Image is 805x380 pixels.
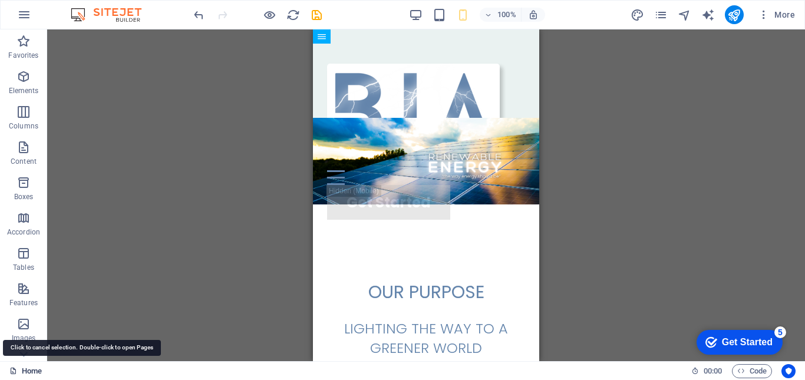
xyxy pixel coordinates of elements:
[701,8,715,22] button: text_generator
[691,364,722,378] h6: Session time
[14,192,34,201] p: Boxes
[13,263,34,272] p: Tables
[11,157,37,166] p: Content
[192,8,206,22] button: undo
[8,51,38,60] p: Favorites
[712,366,714,375] span: :
[9,6,95,31] div: Get Started 5 items remaining, 0% complete
[732,364,772,378] button: Code
[704,364,722,378] span: 00 00
[309,8,324,22] button: save
[631,8,645,22] button: design
[286,8,300,22] button: reload
[9,121,38,131] p: Columns
[497,8,516,22] h6: 100%
[480,8,522,22] button: 100%
[68,8,156,22] img: Editor Logo
[262,8,276,22] button: Click here to leave preview mode and continue editing
[7,227,40,237] p: Accordion
[678,8,692,22] button: navigator
[9,86,39,95] p: Elements
[781,364,796,378] button: Usercentrics
[758,9,795,21] span: More
[737,364,767,378] span: Code
[35,13,85,24] div: Get Started
[286,8,300,22] i: Reload page
[9,364,42,378] a: Home
[12,333,36,343] p: Images
[87,2,99,14] div: 5
[725,5,744,24] button: publish
[753,5,800,24] button: More
[654,8,668,22] button: pages
[9,298,38,308] p: Features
